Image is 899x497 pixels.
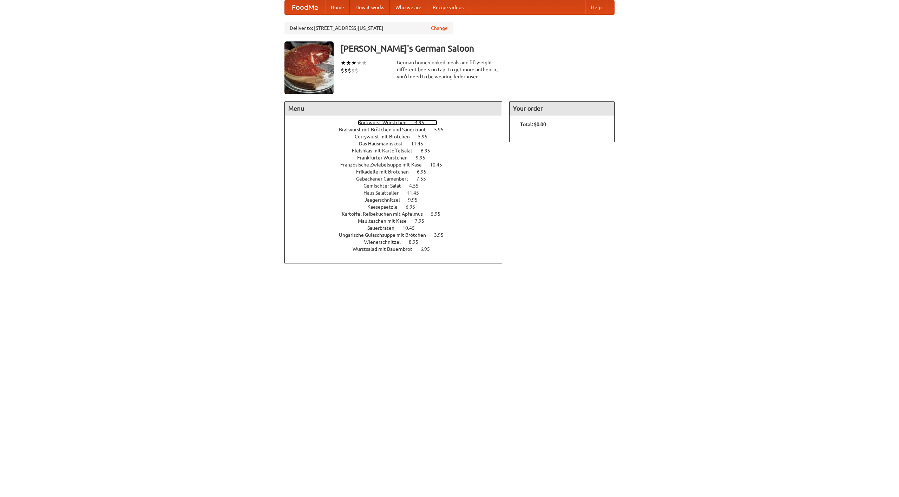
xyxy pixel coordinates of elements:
[341,67,344,74] li: $
[344,67,348,74] li: $
[406,204,422,210] span: 6.95
[367,225,401,231] span: Sauerbraten
[520,122,546,127] b: Total: $0.00
[397,59,502,80] div: German home-cooked meals and fifty-eight different beers on tap. To get more authentic, you'd nee...
[365,197,407,203] span: Jaegerschnitzel
[348,67,351,74] li: $
[356,176,439,182] a: Gebackener Camenbert 7.55
[510,102,614,116] h4: Your order
[363,190,406,196] span: Haus Salatteller
[421,148,437,153] span: 6.95
[365,197,431,203] a: Jaegerschnitzel 9.95
[431,25,448,32] a: Change
[359,141,410,146] span: Das Hausmannskost
[407,190,426,196] span: 11.45
[358,218,414,224] span: Maultaschen mit Käse
[339,232,457,238] a: Ungarische Gulaschsuppe mit Brötchen 3.95
[416,155,432,161] span: 9.95
[325,0,350,14] a: Home
[355,134,417,139] span: Currywurst mit Brötchen
[402,225,422,231] span: 10.45
[284,22,453,34] div: Deliver to: [STREET_ADDRESS][US_STATE]
[585,0,607,14] a: Help
[355,67,358,74] li: $
[420,246,437,252] span: 6.95
[363,183,432,189] a: Gemischter Salat 4.55
[339,232,433,238] span: Ungarische Gulaschsuppe mit Brötchen
[418,134,434,139] span: 5.95
[409,183,426,189] span: 4.55
[342,211,453,217] a: Kartoffel Reibekuchen mit Apfelmus 5.95
[390,0,427,14] a: Who we are
[430,162,449,168] span: 10.45
[367,225,428,231] a: Sauerbraten 10.45
[358,120,437,125] a: Bockwurst Würstchen 4.95
[341,41,615,55] h3: [PERSON_NAME]'s German Saloon
[339,127,457,132] a: Bratwurst mit Brötchen und Sauerkraut 5.95
[357,155,415,161] span: Frankfurter Würstchen
[351,67,355,74] li: $
[356,169,416,175] span: Frikadelle mit Brötchen
[364,239,408,245] span: Wienerschnitzel
[363,183,408,189] span: Gemischter Salat
[350,0,390,14] a: How it works
[351,59,356,67] li: ★
[352,148,443,153] a: Fleishkas mit Kartoffelsalat 6.95
[431,211,447,217] span: 5.95
[417,169,433,175] span: 6.95
[408,197,425,203] span: 9.95
[363,190,432,196] a: Haus Salatteller 11.45
[358,120,414,125] span: Bockwurst Würstchen
[355,134,440,139] a: Currywurst mit Brötchen 5.95
[356,169,439,175] a: Frikadelle mit Brötchen 6.95
[367,204,428,210] a: Kaesepaetzle 6.95
[362,59,367,67] li: ★
[339,127,433,132] span: Bratwurst mit Brötchen und Sauerkraut
[409,239,425,245] span: 8.95
[411,141,430,146] span: 11.45
[341,59,346,67] li: ★
[415,120,431,125] span: 4.95
[415,218,431,224] span: 7.95
[285,102,502,116] h4: Menu
[427,0,469,14] a: Recipe videos
[358,218,437,224] a: Maultaschen mit Käse 7.95
[357,155,438,161] a: Frankfurter Würstchen 9.95
[356,176,415,182] span: Gebackener Camenbert
[364,239,431,245] a: Wienerschnitzel 8.95
[416,176,433,182] span: 7.55
[353,246,443,252] a: Wurstsalad mit Bauernbrot 6.95
[340,162,429,168] span: Französische Zwiebelsuppe mit Käse
[284,41,334,94] img: angular.jpg
[367,204,405,210] span: Kaesepaetzle
[356,59,362,67] li: ★
[340,162,455,168] a: Französische Zwiebelsuppe mit Käse 10.45
[434,232,451,238] span: 3.95
[285,0,325,14] a: FoodMe
[434,127,451,132] span: 5.95
[352,148,420,153] span: Fleishkas mit Kartoffelsalat
[359,141,436,146] a: Das Hausmannskost 11.45
[353,246,419,252] span: Wurstsalad mit Bauernbrot
[346,59,351,67] li: ★
[342,211,430,217] span: Kartoffel Reibekuchen mit Apfelmus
